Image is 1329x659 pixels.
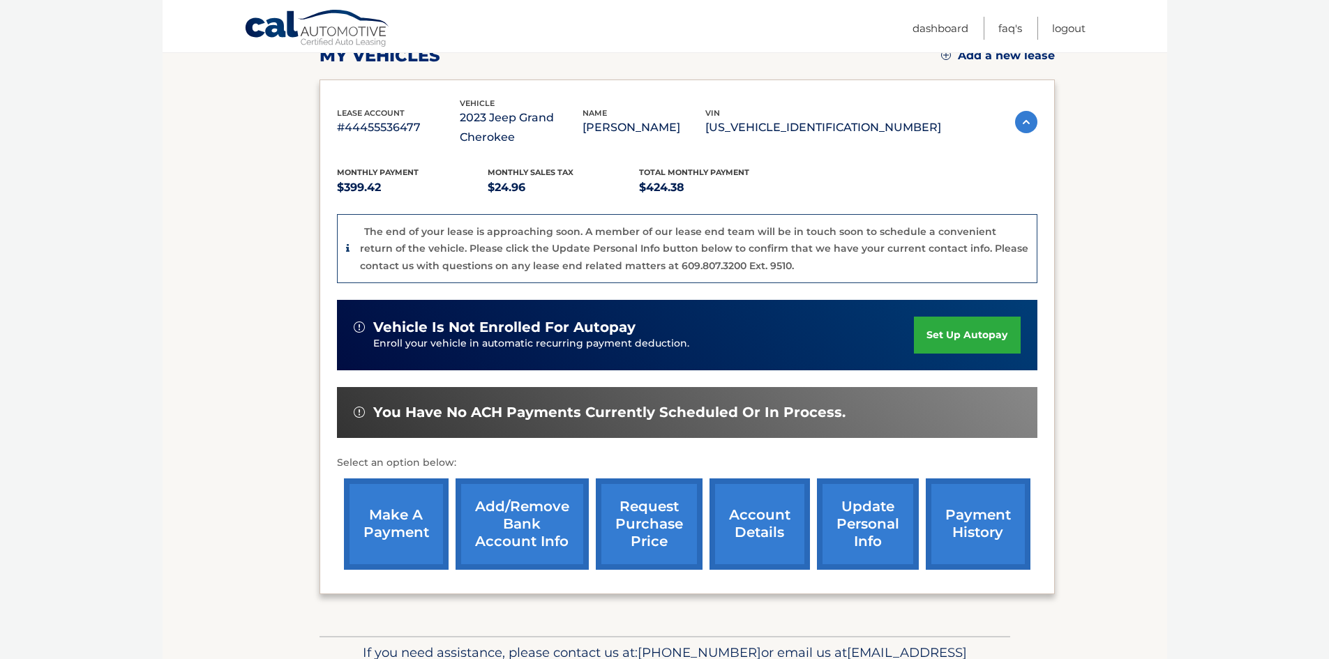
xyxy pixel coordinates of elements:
img: alert-white.svg [354,321,365,333]
span: vehicle [460,98,495,108]
p: $24.96 [488,178,639,197]
span: name [583,108,607,118]
a: FAQ's [998,17,1022,40]
p: [US_VEHICLE_IDENTIFICATION_NUMBER] [705,118,941,137]
a: request purchase price [596,478,703,570]
span: lease account [337,108,405,118]
p: #44455536477 [337,118,460,137]
a: make a payment [344,478,449,570]
img: add.svg [941,50,951,60]
p: [PERSON_NAME] [583,118,705,137]
span: vin [705,108,720,118]
img: accordion-active.svg [1015,111,1037,133]
img: alert-white.svg [354,407,365,418]
span: vehicle is not enrolled for autopay [373,319,636,336]
p: The end of your lease is approaching soon. A member of our lease end team will be in touch soon t... [360,225,1028,272]
p: Enroll your vehicle in automatic recurring payment deduction. [373,336,915,351]
a: Cal Automotive [244,9,391,50]
a: Dashboard [913,17,968,40]
span: Monthly sales Tax [488,167,573,177]
a: Add/Remove bank account info [456,478,589,570]
a: Add a new lease [941,49,1055,63]
a: update personal info [817,478,919,570]
h2: my vehicles [320,45,440,66]
span: Monthly Payment [337,167,419,177]
span: Total Monthly Payment [639,167,749,177]
span: You have no ACH payments currently scheduled or in process. [373,404,846,421]
p: Select an option below: [337,455,1037,471]
p: 2023 Jeep Grand Cherokee [460,108,583,147]
a: account details [709,478,810,570]
p: $424.38 [639,178,790,197]
a: set up autopay [914,317,1020,354]
p: $399.42 [337,178,488,197]
a: Logout [1052,17,1086,40]
a: payment history [926,478,1030,570]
